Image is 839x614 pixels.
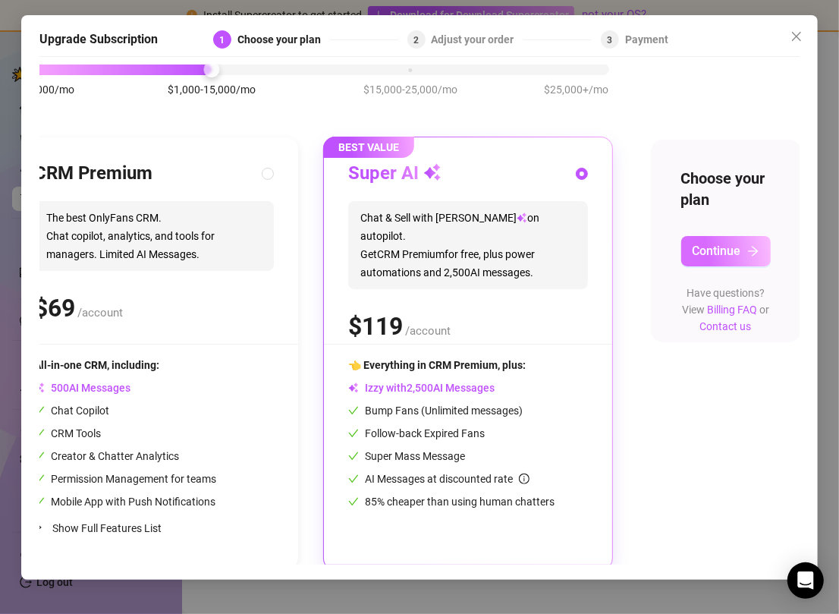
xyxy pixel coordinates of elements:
span: $ [34,294,75,323]
span: Close [784,30,809,43]
span: Permission Management for teams [34,473,216,485]
span: check [348,405,359,416]
div: Adjust your order [432,30,523,49]
span: AI Messages [34,382,130,394]
span: $1,000-15,000/mo [168,81,256,98]
span: BEST VALUE [323,137,414,158]
span: arrow-right [747,245,759,257]
span: $25,000+/mo [545,81,609,98]
h3: CRM Premium [34,162,152,186]
span: 2 [413,35,419,46]
span: CRM Tools [34,427,101,439]
span: Super Mass Message [348,450,465,462]
span: check [34,496,45,507]
span: check [34,405,45,416]
span: Have questions? View or [682,287,769,332]
div: Show Full Features List [34,510,274,546]
span: /account [405,324,451,338]
h5: Upgrade Subscription [39,30,158,49]
span: check [348,451,359,461]
span: close [790,30,803,43]
span: Creator & Chatter Analytics [34,450,179,462]
span: All-in-one CRM, including: [34,359,159,371]
span: Chat Copilot [34,405,109,417]
span: The best OnlyFans CRM. Chat copilot, analytics, and tools for managers. Limited AI Messages. [34,201,274,271]
div: Payment [625,30,668,49]
button: Continuearrow-right [681,236,771,266]
h4: Choose your plan [681,168,771,210]
span: Follow-back Expired Fans [348,427,485,439]
span: check [34,451,45,461]
span: info-circle [519,474,529,484]
span: Mobile App with Push Notifications [34,496,215,508]
span: /account [77,306,123,320]
span: Izzy with AI Messages [348,382,495,394]
span: Continue [693,244,741,258]
button: Close [784,24,809,49]
span: 85% cheaper than using human chatters [348,496,555,508]
h3: Super AI [348,162,441,186]
a: Billing FAQ [707,304,757,316]
a: Contact us [700,320,752,332]
span: $ [348,312,403,341]
span: $0-1,000/mo [13,81,74,98]
span: check [34,428,45,439]
div: Open Intercom Messenger [787,562,824,599]
span: check [348,496,359,507]
span: check [34,474,45,484]
span: Bump Fans (Unlimited messages) [348,405,523,417]
div: Choose your plan [237,30,330,49]
span: Chat & Sell with [PERSON_NAME] on autopilot. Get CRM Premium for free, plus power automations and... [348,201,588,289]
span: AI Messages at discounted rate [365,473,529,485]
span: Show Full Features List [52,522,162,534]
span: $15,000-25,000/mo [363,81,457,98]
span: 1 [220,35,225,46]
span: check [348,428,359,439]
span: 👈 Everything in CRM Premium, plus: [348,359,526,371]
span: check [348,474,359,484]
span: 3 [608,35,613,46]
